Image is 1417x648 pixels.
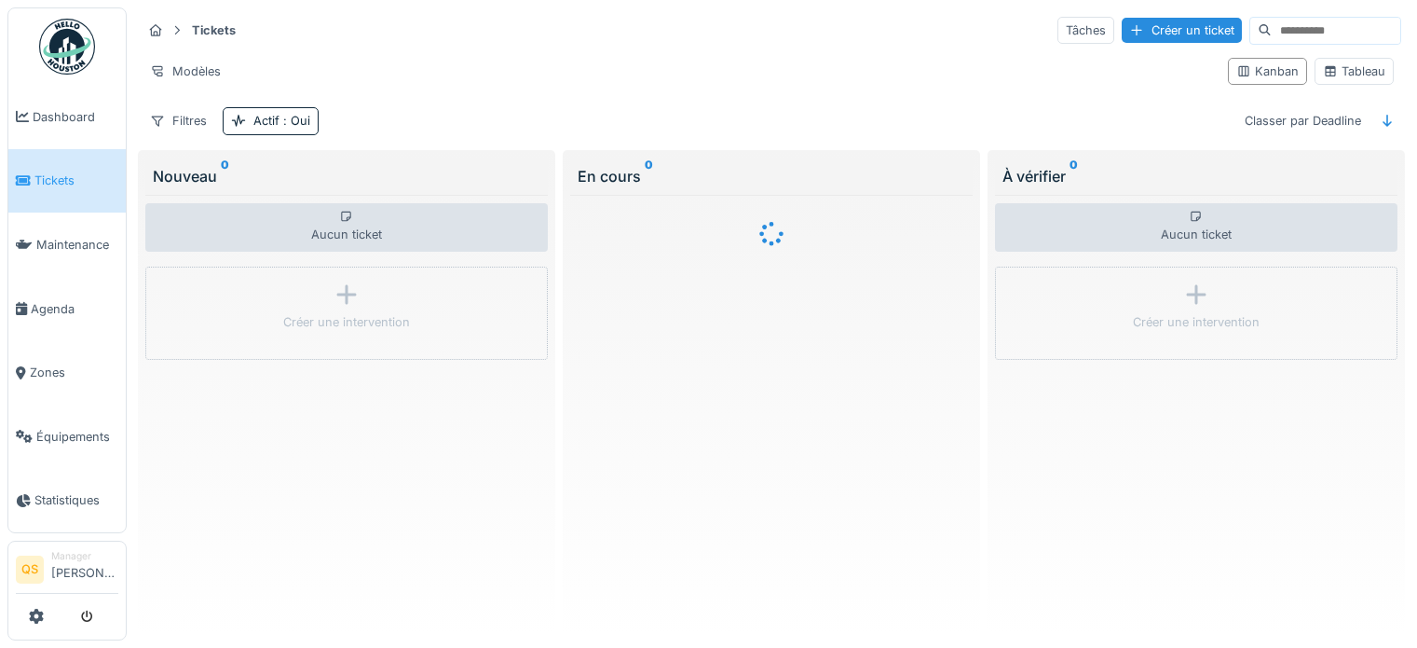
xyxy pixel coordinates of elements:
[8,277,126,341] a: Agenda
[33,108,118,126] span: Dashboard
[283,313,410,331] div: Créer une intervention
[1236,62,1299,80] div: Kanban
[51,549,118,589] li: [PERSON_NAME]
[8,149,126,214] a: Tickets
[8,405,126,469] a: Équipements
[1002,165,1390,187] div: À vérifier
[253,112,310,130] div: Actif
[39,19,95,75] img: Badge_color-CXgf-gQk.svg
[1323,62,1385,80] div: Tableau
[30,364,118,381] span: Zones
[145,203,548,252] div: Aucun ticket
[8,340,126,405] a: Zones
[995,203,1397,252] div: Aucun ticket
[8,469,126,533] a: Statistiques
[578,165,965,187] div: En cours
[1133,313,1260,331] div: Créer une intervention
[279,114,310,128] span: : Oui
[34,491,118,509] span: Statistiques
[31,300,118,318] span: Agenda
[36,236,118,254] span: Maintenance
[1057,17,1114,44] div: Tâches
[221,165,229,187] sup: 0
[1070,165,1078,187] sup: 0
[36,428,118,446] span: Équipements
[16,556,44,584] li: QS
[142,107,215,134] div: Filtres
[16,549,118,594] a: QS Manager[PERSON_NAME]
[8,213,126,277] a: Maintenance
[1122,18,1242,43] div: Créer un ticket
[153,165,540,187] div: Nouveau
[142,58,229,85] div: Modèles
[34,172,118,189] span: Tickets
[184,21,243,39] strong: Tickets
[1236,107,1369,134] div: Classer par Deadline
[51,549,118,563] div: Manager
[8,85,126,149] a: Dashboard
[645,165,653,187] sup: 0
